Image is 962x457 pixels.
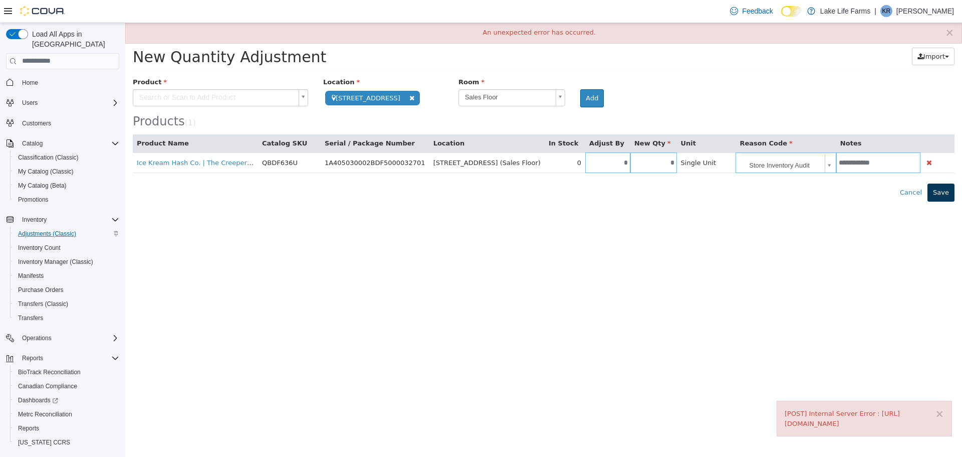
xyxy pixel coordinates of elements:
button: Home [2,75,123,90]
span: Adjustments (Classic) [14,228,119,240]
button: × [810,386,819,396]
span: Washington CCRS [14,436,119,448]
span: Reason Code [614,116,667,124]
p: Lake Life Farms [820,5,870,17]
button: Transfers [10,311,123,325]
span: Promotions [14,194,119,206]
button: Promotions [10,193,123,207]
span: Users [22,99,38,107]
button: Catalog [18,137,47,149]
a: Feedback [726,1,777,21]
span: BioTrack Reconciliation [14,366,119,378]
td: 0 [419,129,460,150]
a: Transfers [14,312,47,324]
button: Inventory Manager (Classic) [10,255,123,269]
a: Dashboards [14,394,62,406]
span: Purchase Orders [18,286,64,294]
span: Inventory Count [18,244,61,252]
a: Home [18,77,42,89]
button: Delete Product [799,134,809,145]
span: Inventory [22,216,47,224]
button: Product Name [12,115,66,125]
button: Operations [2,331,123,345]
button: Customers [2,116,123,130]
a: Customers [18,117,55,129]
button: Location [308,115,341,125]
button: × [820,5,829,15]
span: Reports [22,354,43,362]
button: Unit [556,115,573,125]
button: Reports [18,352,47,364]
button: Import [787,25,829,43]
span: Inventory Manager (Classic) [18,258,93,266]
button: Metrc Reconciliation [10,407,123,421]
span: My Catalog (Beta) [18,182,67,190]
span: Home [22,79,38,87]
span: Single Unit [556,136,591,143]
a: Promotions [14,194,53,206]
img: Cova [20,6,65,16]
span: New Quantity Adjustment [8,25,201,43]
button: Manifests [10,269,123,283]
span: Load All Apps in [GEOGRAPHIC_DATA] [28,29,119,49]
button: Reports [10,421,123,435]
span: Inventory Manager (Classic) [14,256,119,268]
button: Serial / Package Number [199,115,292,125]
a: Search or Scan to Add Product [8,66,183,83]
span: Sales Floor [334,67,426,82]
button: Classification (Classic) [10,150,123,165]
td: QBDF636U [133,129,195,150]
span: Product [8,55,42,63]
button: Operations [18,332,56,344]
span: Purchase Orders [14,284,119,296]
button: Catalog [2,136,123,150]
button: Reports [2,351,123,365]
span: Dashboards [18,396,58,404]
span: Adjustments (Classic) [18,230,76,238]
button: Cancel [769,161,802,179]
a: Canadian Compliance [14,380,81,392]
input: Dark Mode [781,6,802,17]
a: Adjustments (Classic) [14,228,80,240]
a: [US_STATE] CCRS [14,436,74,448]
span: Feedback [742,6,773,16]
span: Customers [18,117,119,129]
button: BioTrack Reconciliation [10,365,123,379]
a: Transfers (Classic) [14,298,72,310]
span: Import [798,30,820,37]
td: 1A405030002BDF5000032701 [195,129,304,150]
span: Home [18,76,119,89]
button: Catalog SKU [137,115,184,125]
button: Save [802,161,829,179]
button: Purchase Orders [10,283,123,297]
span: Customers [22,119,51,127]
div: Kate Rossow [880,5,892,17]
a: Inventory Manager (Classic) [14,256,97,268]
button: Add [455,66,478,84]
span: Catalog [18,137,119,149]
span: Promotions [18,196,49,204]
span: My Catalog (Classic) [18,168,74,176]
span: Inventory [18,214,119,226]
p: | [874,5,876,17]
a: Reports [14,422,43,434]
span: [STREET_ADDRESS] (Sales Floor) [308,136,415,143]
a: Dashboards [10,393,123,407]
button: Inventory [2,213,123,227]
button: [US_STATE] CCRS [10,435,123,449]
span: Search or Scan to Add Product [8,67,169,83]
button: My Catalog (Classic) [10,165,123,179]
button: Adjustments (Classic) [10,227,123,241]
button: My Catalog (Beta) [10,179,123,193]
span: [STREET_ADDRESS] [200,68,295,82]
span: Store Inventory Audit [613,130,695,150]
a: My Catalog (Classic) [14,166,78,178]
span: Operations [18,332,119,344]
span: Transfers [14,312,119,324]
button: Adjust By [464,115,501,125]
span: My Catalog (Classic) [14,166,119,178]
a: Sales Floor [333,66,440,83]
span: Canadian Compliance [14,380,119,392]
span: Metrc Reconciliation [18,410,72,418]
